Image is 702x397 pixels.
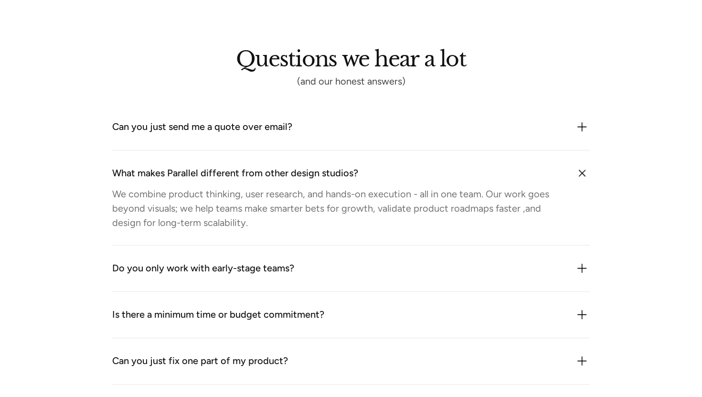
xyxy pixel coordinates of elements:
h2: Questions we hear a lot [236,51,466,72]
div: Can you just send me a quote over email? [112,119,292,135]
div: We combine product thinking, user research, and hands-on execution - all in one team. Our work go... [112,187,564,230]
div: Can you just fix one part of my product? [112,354,288,369]
div: Do you only work with early-stage teams? [112,261,294,276]
div: (and our honest answers) [236,78,466,85]
div: What makes Parallel different from other design studios? [112,166,358,181]
div: Is there a minimum time or budget commitment? [112,307,324,322]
